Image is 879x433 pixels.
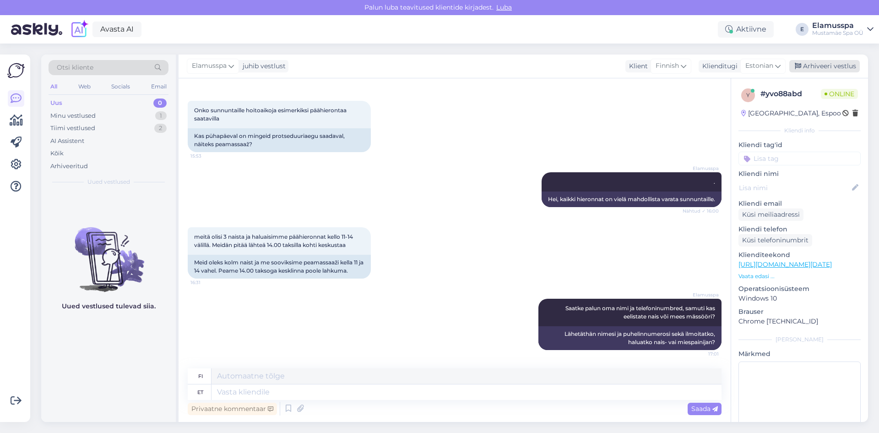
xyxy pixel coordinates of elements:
[194,233,354,248] span: meitä olisi 3 naista ja haluaisimme päähieronnat kello 11-14 välillä. Meidän pitää lähteä 14.00 t...
[87,178,130,186] span: Uued vestlused
[738,307,861,317] p: Brauser
[149,81,168,93] div: Email
[745,61,773,71] span: Estonian
[812,22,863,29] div: Elamusspa
[155,111,167,121] div: 1
[738,225,861,234] p: Kliendi telefon
[738,169,861,179] p: Kliendi nimi
[62,301,156,311] p: Uued vestlused tulevad siia.
[239,61,286,71] div: juhib vestlust
[738,317,861,326] p: Chrome [TECHNICAL_ID]
[188,403,277,415] div: Privaatne kommentaar
[738,152,861,165] input: Lisa tag
[812,22,874,37] a: ElamusspaMustamäe Spa OÜ
[789,60,860,72] div: Arhiveeri vestlus
[714,178,715,185] span: .
[50,124,95,133] div: Tiimi vestlused
[57,63,93,72] span: Otsi kliente
[50,99,62,108] div: Uus
[70,20,89,39] img: explore-ai
[192,61,227,71] span: Elamusspa
[494,3,515,11] span: Luba
[683,208,719,214] span: Nähtud ✓ 16:00
[812,29,863,37] div: Mustamäe Spa OÜ
[188,128,371,152] div: Kas pühapäeval on mingeid protseduuriaegu saadaval, näiteks peamassaaž?
[109,81,132,93] div: Socials
[684,165,719,172] span: Elamusspa
[738,208,803,221] div: Küsi meiliaadressi
[7,62,25,79] img: Askly Logo
[197,384,203,400] div: et
[194,107,348,122] span: Onko sunnuntaille hoitoaikoja esimerkiksi päähierontaa saatavilla
[154,124,167,133] div: 2
[746,92,750,99] span: y
[188,255,371,279] div: Meid oleks kolm naist ja me sooviksime peamassaaži kella 11 ja 14 vahel. Peame 14.00 taksoga kesk...
[50,149,64,158] div: Kõik
[153,99,167,108] div: 0
[41,211,176,293] img: No chats
[684,351,719,357] span: 17:01
[738,199,861,208] p: Kliendi email
[738,284,861,294] p: Operatsioonisüsteem
[691,405,718,413] span: Saada
[739,183,850,193] input: Lisa nimi
[50,137,84,146] div: AI Assistent
[738,272,861,280] p: Vaata edasi ...
[190,279,225,286] span: 16:31
[699,61,738,71] div: Klienditugi
[92,22,141,37] a: Avasta AI
[738,294,861,303] p: Windows 10
[738,140,861,150] p: Kliendi tag'id
[738,234,812,247] div: Küsi telefoninumbrit
[738,349,861,359] p: Märkmed
[656,61,679,71] span: Finnish
[50,162,88,171] div: Arhiveeritud
[738,335,861,344] div: [PERSON_NAME]
[76,81,92,93] div: Web
[190,153,225,159] span: 15:53
[538,326,722,350] div: Lähetäthän nimesi ja puhelinnumerosi sekä ilmoitatko, haluatko nais- vai miespainijan?
[565,305,716,320] span: Saatke palun oma nimi ja telefoninumbred, samuti kas eelistate nais või mees mässööri?
[50,111,96,121] div: Minu vestlused
[49,81,59,93] div: All
[796,23,808,36] div: E
[821,89,858,99] span: Online
[738,260,832,269] a: [URL][DOMAIN_NAME][DATE]
[718,21,774,38] div: Aktiivne
[760,88,821,99] div: # yvo88abd
[542,192,722,207] div: Hei, kaikki hieronnat on vielä mahdollista varata sunnuntaille.
[741,109,841,118] div: [GEOGRAPHIC_DATA], Espoo
[738,126,861,135] div: Kliendi info
[738,250,861,260] p: Klienditeekond
[625,61,648,71] div: Klient
[684,291,719,298] span: Elamusspa
[198,368,203,384] div: fi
